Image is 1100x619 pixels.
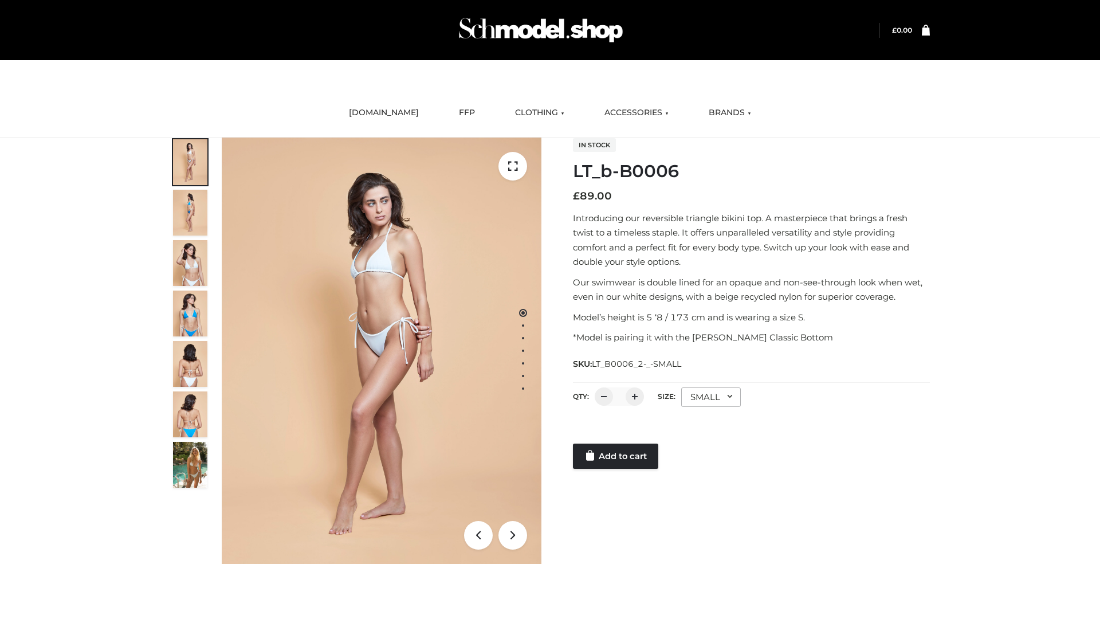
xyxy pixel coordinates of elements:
[592,359,681,369] span: LT_B0006_2-_-SMALL
[573,357,682,371] span: SKU:
[173,341,207,387] img: ArielClassicBikiniTop_CloudNine_AzureSky_OW114ECO_7-scaled.jpg
[892,26,897,34] span: £
[506,100,573,126] a: CLOTHING
[573,211,930,269] p: Introducing our reversible triangle bikini top. A masterpiece that brings a fresh twist to a time...
[173,240,207,286] img: ArielClassicBikiniTop_CloudNine_AzureSky_OW114ECO_3-scaled.jpg
[173,291,207,336] img: ArielClassicBikiniTop_CloudNine_AzureSky_OW114ECO_4-scaled.jpg
[222,138,541,564] img: ArielClassicBikiniTop_CloudNine_AzureSky_OW114ECO_1
[573,310,930,325] p: Model’s height is 5 ‘8 / 173 cm and is wearing a size S.
[892,26,912,34] a: £0.00
[573,138,616,152] span: In stock
[173,442,207,488] img: Arieltop_CloudNine_AzureSky2.jpg
[596,100,677,126] a: ACCESSORIES
[658,392,675,401] label: Size:
[892,26,912,34] bdi: 0.00
[573,330,930,345] p: *Model is pairing it with the [PERSON_NAME] Classic Bottom
[173,139,207,185] img: ArielClassicBikiniTop_CloudNine_AzureSky_OW114ECO_1-scaled.jpg
[173,190,207,236] img: ArielClassicBikiniTop_CloudNine_AzureSky_OW114ECO_2-scaled.jpg
[450,100,484,126] a: FFP
[340,100,427,126] a: [DOMAIN_NAME]
[173,391,207,437] img: ArielClassicBikiniTop_CloudNine_AzureSky_OW114ECO_8-scaled.jpg
[573,275,930,304] p: Our swimwear is double lined for an opaque and non-see-through look when wet, even in our white d...
[573,392,589,401] label: QTY:
[573,190,580,202] span: £
[573,444,658,469] a: Add to cart
[681,387,741,407] div: SMALL
[573,161,930,182] h1: LT_b-B0006
[573,190,612,202] bdi: 89.00
[455,7,627,53] img: Schmodel Admin 964
[700,100,760,126] a: BRANDS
